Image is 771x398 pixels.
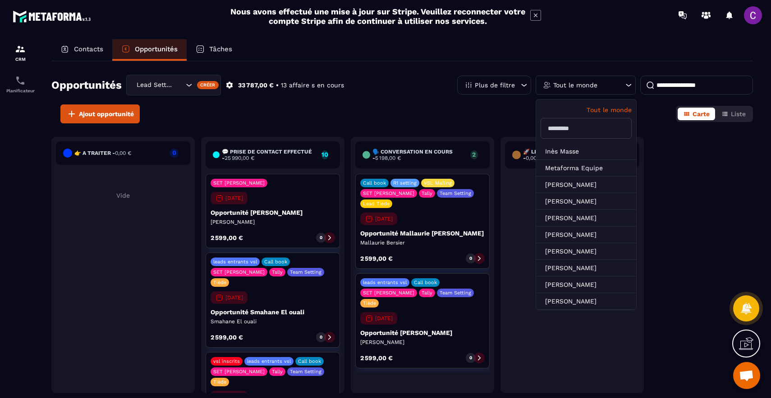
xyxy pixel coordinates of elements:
[174,80,184,90] input: Search for option
[536,210,636,226] li: [PERSON_NAME]
[716,108,751,120] button: Liste
[115,150,131,156] span: 0,00 €
[213,180,265,186] p: SET [PERSON_NAME]
[424,180,452,186] p: VSL Mailing
[2,37,38,68] a: formationformationCRM
[360,339,485,346] p: [PERSON_NAME]
[363,300,376,306] p: Tiède
[469,355,472,361] p: 0
[225,155,254,161] span: 25 990,00 €
[290,369,321,375] p: Team Setting
[272,269,283,275] p: Tally
[375,315,393,321] p: [DATE]
[320,235,322,241] p: 0
[225,195,243,201] p: [DATE]
[56,192,190,199] p: Vide
[536,243,636,260] li: [PERSON_NAME]
[211,235,243,241] p: 2 599,00 €
[360,230,485,237] p: Opportunité Mallaurie [PERSON_NAME]
[475,82,515,88] p: Plus de filtre
[363,190,414,196] p: SET [PERSON_NAME]
[213,379,226,385] p: Tiède
[360,239,485,246] p: Mallaurie Bersier
[211,318,335,325] p: Smahane El ouali
[213,358,240,364] p: vsl inscrits
[393,180,417,186] p: R1 setting
[211,308,335,316] p: Opportunité Smahane El ouali
[731,110,746,118] span: Liste
[15,75,26,86] img: scheduler
[321,151,328,158] p: 10
[440,190,471,196] p: Team Setting
[541,106,632,113] p: Tout le monde
[126,75,221,95] div: Search for option
[414,280,437,285] p: Call book
[523,149,615,161] h6: 🚀 Lien envoyé & Relance -
[2,88,38,93] p: Planificateur
[469,255,472,262] p: 0
[135,45,178,53] p: Opportunités
[247,358,291,364] p: leads entrants vsl
[298,358,321,364] p: Call book
[213,369,265,375] p: SET [PERSON_NAME]
[320,334,322,340] p: 0
[536,226,636,243] li: [PERSON_NAME]
[13,8,94,25] img: logo
[222,149,317,161] h6: 💬 Prise de contact effectué -
[134,80,174,90] span: Lead Setting
[74,150,131,156] h6: 👉 A traiter -
[470,151,478,158] p: 2
[536,143,636,160] li: Inès Masse
[363,290,414,296] p: SET [PERSON_NAME]
[79,109,134,118] span: Ajout opportunité
[422,190,432,196] p: Tally
[375,155,401,161] span: 5 198,00 €
[197,81,219,89] div: Créer
[238,81,274,90] p: 33 787,00 €
[15,44,26,54] img: formation
[112,39,187,61] a: Opportunités
[225,294,243,301] p: [DATE]
[536,276,636,293] li: [PERSON_NAME]
[360,255,393,262] p: 2 599,00 €
[422,290,432,296] p: Tally
[2,68,38,100] a: schedulerschedulerPlanificateur
[213,259,257,265] p: leads entrants vsl
[290,269,321,275] p: Team Setting
[536,160,636,176] li: Metaforma Equipe
[536,293,636,310] li: [PERSON_NAME]
[51,39,112,61] a: Contacts
[440,290,471,296] p: Team Setting
[505,195,639,203] p: Vide
[536,176,636,193] li: [PERSON_NAME]
[230,7,526,26] h2: Nous avons effectué une mise à jour sur Stripe. Veuillez reconnecter votre compte Stripe afin de ...
[264,259,287,265] p: Call book
[51,76,122,94] h2: Opportunités
[211,209,335,216] p: Opportunité [PERSON_NAME]
[375,216,393,222] p: [DATE]
[187,39,241,61] a: Tâches
[693,110,710,118] span: Carte
[276,81,279,90] p: •
[526,155,542,161] span: 0,00 €
[678,108,715,120] button: Carte
[536,193,636,210] li: [PERSON_NAME]
[60,104,140,123] button: Ajout opportunité
[360,355,393,361] p: 2 599,00 €
[360,329,485,336] p: Opportunité [PERSON_NAME]
[170,149,179,156] p: 0
[2,57,38,62] p: CRM
[553,82,597,88] p: Tout le monde
[213,280,226,285] p: Tiède
[363,280,407,285] p: leads entrants vsl
[536,260,636,276] li: [PERSON_NAME]
[363,201,390,207] p: Lead Tiède
[272,369,283,375] p: Tally
[209,45,232,53] p: Tâches
[372,149,466,161] h6: 🗣️ Conversation en cours -
[211,218,335,226] p: [PERSON_NAME]
[74,45,103,53] p: Contacts
[281,81,344,90] p: 13 affaire s en cours
[733,362,760,389] div: Ouvrir le chat
[213,269,265,275] p: SET [PERSON_NAME]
